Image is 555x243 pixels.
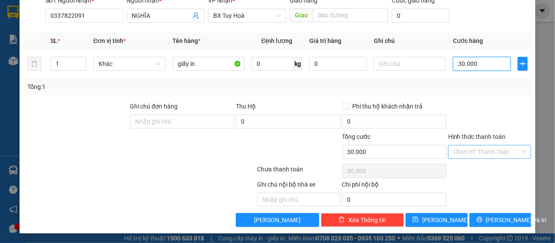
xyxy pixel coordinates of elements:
button: plus [518,57,528,71]
span: SL [50,37,57,44]
span: Cước hàng [453,37,483,44]
span: delete [339,217,345,223]
li: Cúc Tùng Limousine [4,4,126,37]
button: save[PERSON_NAME] [406,213,468,227]
span: plus [518,60,527,67]
span: Định lượng [261,37,292,44]
span: save [413,217,419,223]
span: Xóa Thông tin [348,215,386,225]
span: Giao [290,8,313,22]
div: Tổng: 1 [27,82,215,92]
button: deleteXóa Thông tin [321,213,404,227]
input: Ghi Chú [374,57,446,71]
span: Giá trị hàng [309,37,341,44]
span: user-add [192,12,199,19]
span: kg [294,57,302,71]
button: [PERSON_NAME] [236,213,319,227]
input: Dọc đường [313,8,388,22]
button: delete [27,57,41,71]
span: Tên hàng [172,37,201,44]
span: Khác [99,57,160,70]
span: [PERSON_NAME] [254,215,301,225]
div: Chi phí nội bộ [342,180,446,193]
div: Ghi chú nội bộ nhà xe [257,180,340,193]
span: BX Tuy Hoà [213,9,281,22]
label: Hình thức thanh toán [448,133,506,140]
label: Ghi chú đơn hàng [130,103,178,110]
input: Ghi chú đơn hàng [130,115,234,128]
input: VD: Bàn, Ghế [172,57,244,71]
input: Cước giao hàng [392,9,449,23]
input: Nhập ghi chú [257,193,340,207]
span: [PERSON_NAME] [422,215,469,225]
button: printer[PERSON_NAME] và In [469,213,532,227]
span: printer [476,217,482,223]
span: [PERSON_NAME] và In [486,215,547,225]
span: Phí thu hộ khách nhận trả [349,102,426,111]
span: environment [60,58,66,64]
span: Thu Hộ [236,103,256,110]
div: Chưa thanh toán [256,164,341,180]
span: Đơn vị tính [93,37,126,44]
span: Tổng cước [342,133,371,140]
th: Ghi chú [370,33,449,49]
input: 0 [309,57,367,71]
li: VP VP [GEOGRAPHIC_DATA] xe Limousine [4,47,60,76]
li: VP BX Tuy Hoà [60,47,116,56]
